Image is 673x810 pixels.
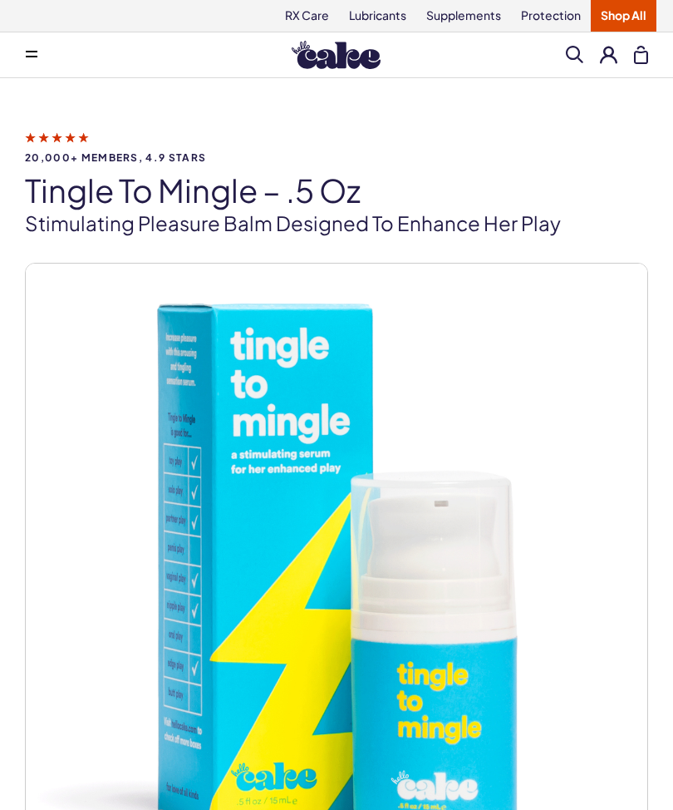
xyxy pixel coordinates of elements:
[25,210,648,238] p: Stimulating pleasure balm designed to enhance her play
[25,173,648,208] h1: Tingle To Mingle – .5 oz
[292,41,381,69] img: Hello Cake
[25,152,648,163] span: 20,000+ members, 4.9 stars
[25,130,648,163] a: 20,000+ members, 4.9 stars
